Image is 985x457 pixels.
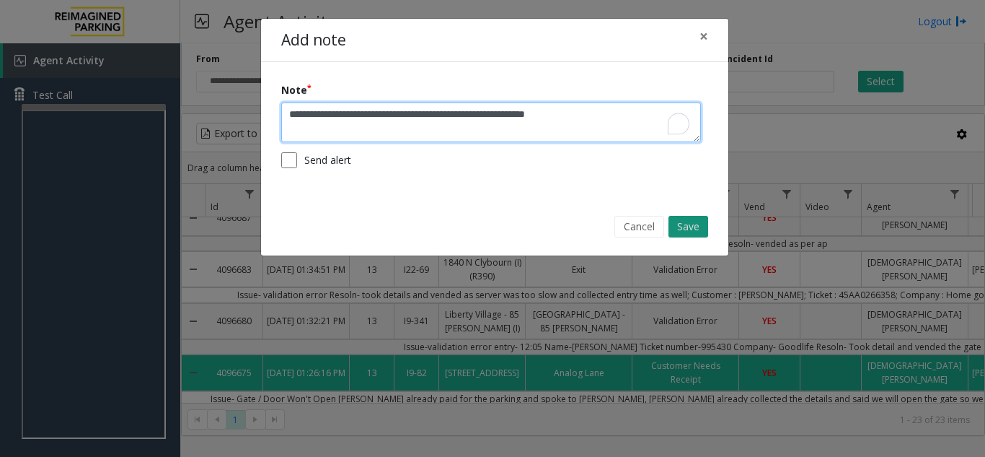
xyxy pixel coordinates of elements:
[281,29,346,52] h4: Add note
[614,216,664,238] button: Cancel
[281,82,312,97] label: Note
[699,26,708,46] span: ×
[281,103,701,142] textarea: To enrich screen reader interactions, please activate Accessibility in Grammarly extension settings
[689,19,718,54] button: Close
[668,216,708,238] button: Save
[304,152,351,167] label: Send alert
